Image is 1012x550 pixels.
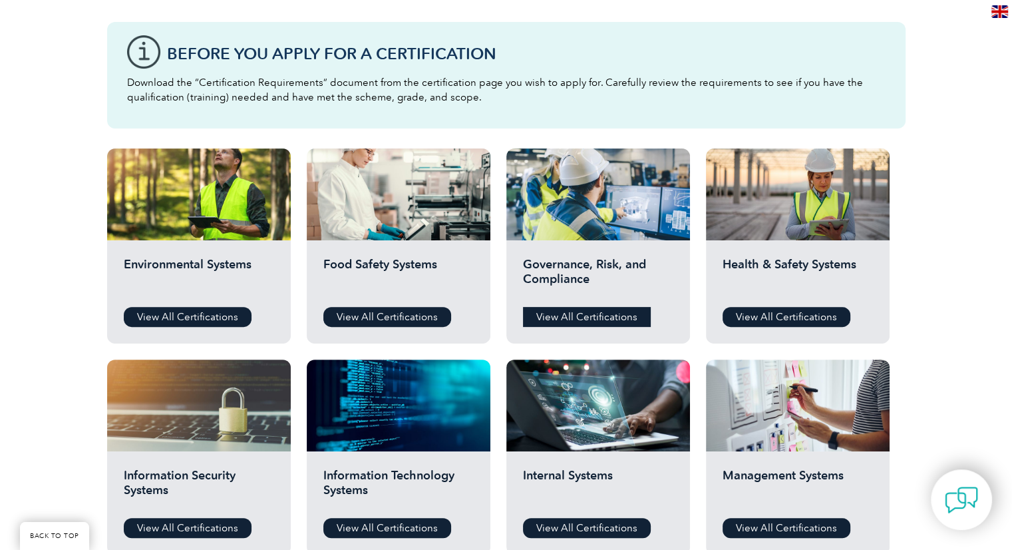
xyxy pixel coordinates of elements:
[723,307,850,327] a: View All Certifications
[124,307,252,327] a: View All Certifications
[991,5,1008,18] img: en
[323,257,474,297] h2: Food Safety Systems
[323,518,451,538] a: View All Certifications
[723,257,873,297] h2: Health & Safety Systems
[723,468,873,508] h2: Management Systems
[124,468,274,508] h2: Information Security Systems
[124,257,274,297] h2: Environmental Systems
[945,483,978,517] img: contact-chat.png
[323,468,474,508] h2: Information Technology Systems
[127,75,886,105] p: Download the “Certification Requirements” document from the certification page you wish to apply ...
[124,518,252,538] a: View All Certifications
[523,468,673,508] h2: Internal Systems
[523,307,651,327] a: View All Certifications
[323,307,451,327] a: View All Certifications
[20,522,89,550] a: BACK TO TOP
[523,518,651,538] a: View All Certifications
[723,518,850,538] a: View All Certifications
[167,45,886,62] h3: Before You Apply For a Certification
[523,257,673,297] h2: Governance, Risk, and Compliance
